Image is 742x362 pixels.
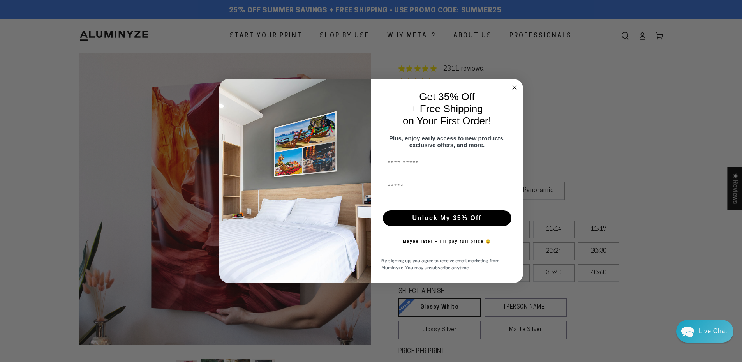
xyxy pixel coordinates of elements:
[419,91,475,102] span: Get 35% Off
[676,320,733,343] div: Chat widget toggle
[399,234,495,249] button: Maybe later – I’ll pay full price 😅
[381,257,499,271] span: By signing up, you agree to receive email marketing from Aluminyze. You may unsubscribe anytime.
[389,135,505,148] span: Plus, enjoy early access to new products, exclusive offers, and more.
[699,320,727,343] div: Contact Us Directly
[510,83,519,92] button: Close dialog
[411,103,483,115] span: + Free Shipping
[403,115,491,127] span: on Your First Order!
[219,79,371,283] img: 728e4f65-7e6c-44e2-b7d1-0292a396982f.jpeg
[383,210,511,226] button: Unlock My 35% Off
